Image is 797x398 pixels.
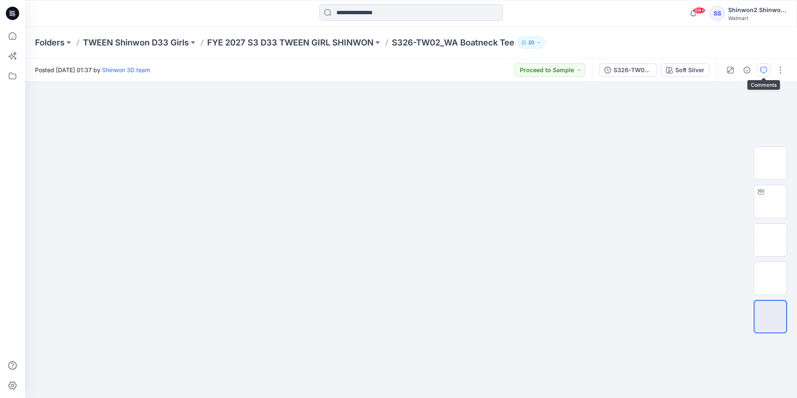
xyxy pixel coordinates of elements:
[392,37,514,48] p: S326-TW02_WA Boatneck Tee
[102,66,150,73] a: Shinwon 3D team
[599,63,657,77] button: S326-TW02_WA Boatneck Tee
[661,63,710,77] button: Soft Silver
[35,65,150,74] span: Posted [DATE] 01:37 by
[693,7,705,14] span: 99+
[35,37,65,48] a: Folders
[675,65,704,75] div: Soft Silver
[518,37,545,48] button: 20
[740,63,754,77] button: Details
[207,37,373,48] a: FYE 2027 S3 D33 TWEEN GIRL SHINWON
[710,6,725,21] div: SS
[614,65,652,75] div: S326-TW02_WA Boatneck Tee
[83,37,189,48] a: TWEEN Shinwon D33 Girls
[528,38,534,47] p: 20
[728,15,787,21] div: Walmart
[728,5,787,15] div: Shinwon2 Shinwon2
